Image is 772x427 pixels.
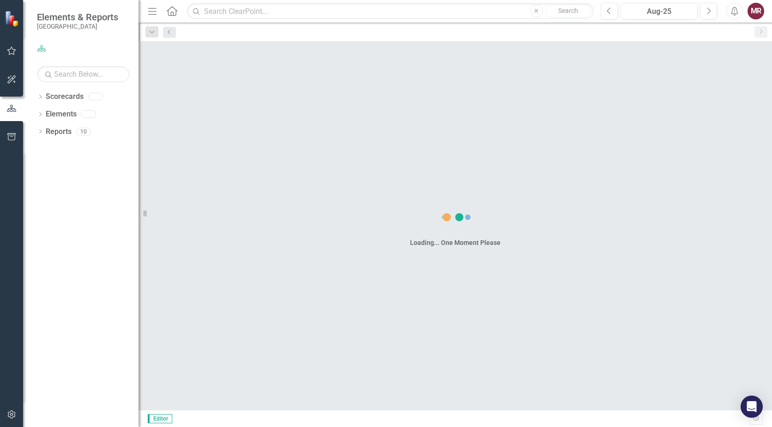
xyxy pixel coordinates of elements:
[545,5,591,18] button: Search
[46,91,84,102] a: Scorecards
[76,128,91,135] div: 10
[748,3,764,19] button: MR
[624,6,694,17] div: Aug-25
[37,66,129,82] input: Search Below...
[558,7,578,14] span: Search
[187,3,594,19] input: Search ClearPoint...
[621,3,698,19] button: Aug-25
[37,23,118,30] small: [GEOGRAPHIC_DATA]
[5,11,21,27] img: ClearPoint Strategy
[37,12,118,23] span: Elements & Reports
[741,396,763,418] div: Open Intercom Messenger
[46,127,72,137] a: Reports
[148,414,172,423] span: Editor
[46,109,77,120] a: Elements
[410,238,501,247] div: Loading... One Moment Please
